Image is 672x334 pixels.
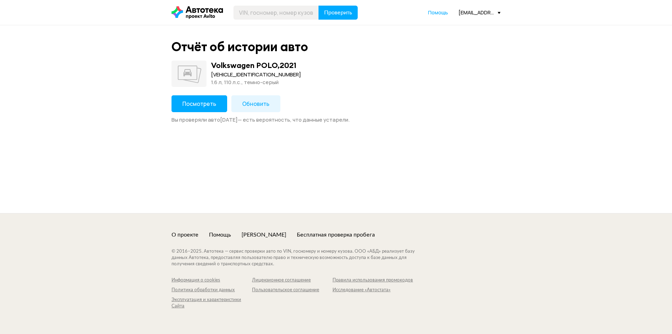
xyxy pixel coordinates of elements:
[324,10,352,15] span: Проверить
[171,116,500,123] div: Вы проверяли авто [DATE] — есть вероятность, что данные устарели.
[171,297,252,309] a: Эксплуатация и характеристики Сайта
[428,9,448,16] a: Помощь
[252,277,332,284] a: Лицензионное соглашение
[318,6,358,20] button: Проверить
[231,95,280,112] button: Обновить
[332,277,413,284] a: Правила использования промокодов
[297,231,375,239] a: Бесплатная проверка пробега
[182,100,216,108] span: Посмотреть
[171,248,429,267] div: © 2016– 2025 . Автотека — сервис проверки авто по VIN, госномеру и номеру кузова. ООО «АБД» реали...
[241,231,286,239] a: [PERSON_NAME]
[252,287,332,293] a: Пользовательское соглашение
[242,100,269,108] span: Обновить
[233,6,319,20] input: VIN, госномер, номер кузова
[209,231,231,239] a: Помощь
[458,9,500,16] div: [EMAIL_ADDRESS][DOMAIN_NAME]
[171,95,227,112] button: Посмотреть
[211,79,301,86] div: 1.6 л, 110 л.c., темно-серый
[332,287,413,293] a: Исследование «Автостата»
[211,71,301,79] div: [VEHICLE_IDENTIFICATION_NUMBER]
[171,287,252,293] a: Политика обработки данных
[171,231,198,239] a: О проекте
[211,61,296,70] div: Volkswagen POLO , 2021
[171,39,308,54] div: Отчёт об истории авто
[171,277,252,284] a: Информация о cookies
